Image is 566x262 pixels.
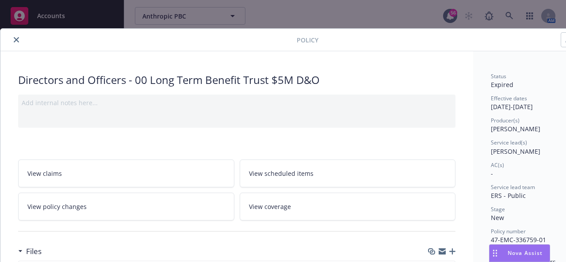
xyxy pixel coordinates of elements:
div: Files [18,246,42,257]
span: View policy changes [27,202,87,211]
span: [PERSON_NAME] [491,125,540,133]
a: View policy changes [18,193,234,220]
span: Stage [491,205,505,213]
a: View scheduled items [240,159,456,187]
span: New [491,213,504,222]
span: View claims [27,169,62,178]
span: Policy number [491,228,526,235]
a: View coverage [240,193,456,220]
div: Add internal notes here... [22,98,452,107]
button: Nova Assist [489,244,550,262]
span: View scheduled items [249,169,314,178]
span: [PERSON_NAME] [491,147,540,156]
h3: Files [26,246,42,257]
span: Producer(s) [491,117,520,124]
span: Nova Assist [508,249,543,257]
span: View coverage [249,202,291,211]
span: Expired [491,80,513,89]
span: Policy [297,35,318,45]
button: close [11,34,22,45]
span: Service lead(s) [491,139,527,146]
span: AC(s) [491,161,504,169]
div: Drag to move [490,245,501,262]
span: Effective dates [491,95,527,102]
div: Directors and Officers - 00 Long Term Benefit Trust $5M D&O [18,72,455,87]
span: - [491,169,493,178]
span: Service lead team [491,183,535,191]
span: Status [491,72,506,80]
span: ERS - Public [491,191,526,200]
a: View claims [18,159,234,187]
span: 47-EMC-336759-01 [491,235,546,244]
